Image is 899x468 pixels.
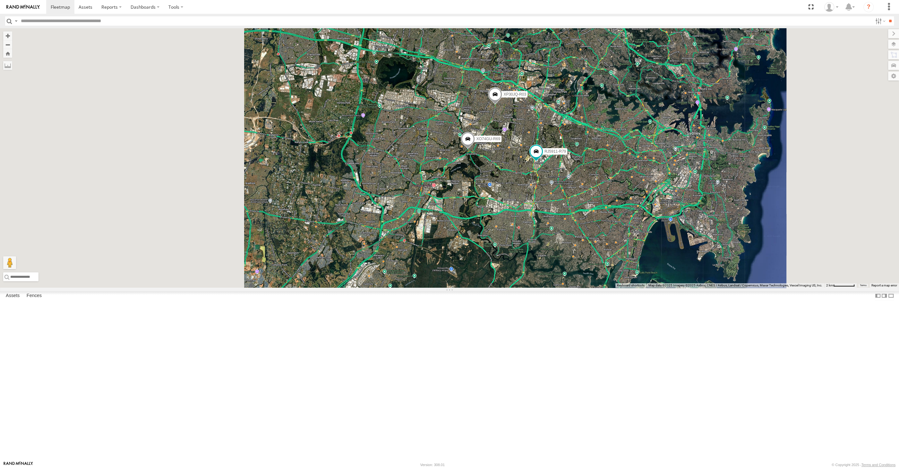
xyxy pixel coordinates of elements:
[860,284,867,287] a: Terms (opens in new tab)
[3,256,16,269] button: Drag Pegman onto the map to open Street View
[3,49,12,58] button: Zoom Home
[3,31,12,40] button: Zoom in
[544,149,566,154] span: RJ5911-R79
[420,463,445,467] div: Version: 308.01
[3,61,12,70] label: Measure
[13,16,19,26] label: Search Query
[23,291,45,300] label: Fences
[873,16,886,26] label: Search Filter Options
[3,40,12,49] button: Zoom out
[888,291,894,301] label: Hide Summary Table
[832,463,895,467] div: © Copyright 2025 -
[881,291,887,301] label: Dock Summary Table to the Right
[875,291,881,301] label: Dock Summary Table to the Left
[871,284,897,287] a: Report a map error
[617,283,645,288] button: Keyboard shortcuts
[476,137,500,141] span: XO74GU-R69
[824,283,857,288] button: Map Scale: 2 km per 63 pixels
[888,72,899,81] label: Map Settings
[648,284,822,287] span: Map data ©2025 Imagery ©2025 Airbus, CNES / Airbus, Landsat / Copernicus, Maxar Technologies, Vex...
[861,463,895,467] a: Terms and Conditions
[826,284,833,287] span: 2 km
[822,2,841,12] div: Quang MAC
[863,2,874,12] i: ?
[3,291,23,300] label: Assets
[6,5,40,9] img: rand-logo.svg
[4,462,33,468] a: Visit our Website
[503,92,526,97] span: XP30JQ-R03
